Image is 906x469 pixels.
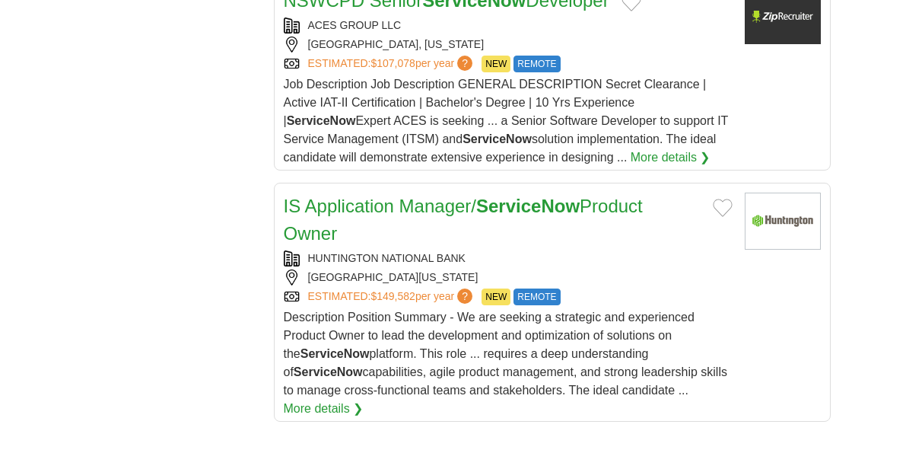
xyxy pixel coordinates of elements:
span: NEW [482,56,510,72]
span: $107,078 [370,57,415,69]
span: ? [457,289,472,304]
strong: ServiceNow [294,365,363,378]
strong: ServiceNow [463,132,532,145]
span: Description Position Summary - We are seeking a strategic and experienced Product Owner to lead t... [284,311,727,397]
div: [GEOGRAPHIC_DATA][US_STATE] [284,270,733,286]
img: Huntington National Bank logo [745,193,821,250]
div: ACES GROUP LLC [284,18,733,33]
button: Add to favorite jobs [713,199,733,217]
a: ESTIMATED:$107,078per year? [308,56,476,72]
a: More details ❯ [284,400,364,418]
strong: ServiceNow [300,347,370,360]
a: HUNTINGTON NATIONAL BANK [308,252,466,264]
strong: ServiceNow [476,196,580,216]
a: ESTIMATED:$149,582per year? [308,289,476,305]
span: REMOTE [513,289,560,305]
span: Job Description Job Description GENERAL DESCRIPTION Secret Clearance | Active IAT-II Certificatio... [284,78,729,164]
a: IS Application Manager/ServiceNowProduct Owner [284,196,643,244]
span: REMOTE [513,56,560,72]
span: ? [457,56,472,71]
span: $149,582 [370,290,415,302]
span: NEW [482,289,510,305]
a: More details ❯ [631,148,710,167]
strong: ServiceNow [287,114,356,127]
div: [GEOGRAPHIC_DATA], [US_STATE] [284,37,733,53]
